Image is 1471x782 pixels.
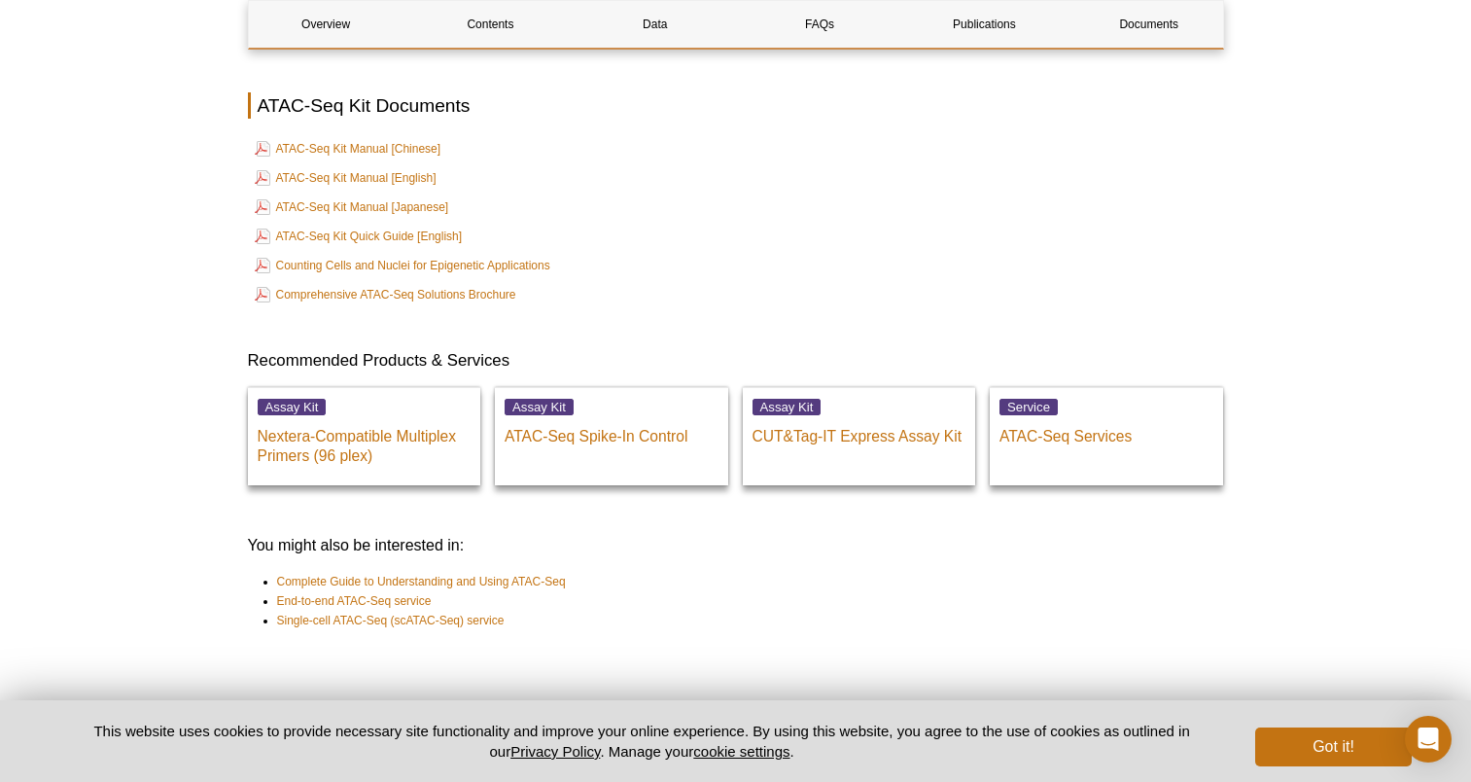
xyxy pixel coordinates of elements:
a: ATAC-Seq Kit Manual [English] [255,166,437,190]
a: Assay Kit CUT&Tag-IT Express Assay Kit [743,387,976,485]
a: Privacy Policy [510,743,600,760]
p: CUT&Tag-IT Express Assay Kit [753,417,966,446]
a: End-to-end ATAC-Seq service [277,591,432,611]
button: cookie settings [693,743,789,760]
a: ATAC-Seq Kit Quick Guide [English] [255,225,463,248]
a: Counting Cells and Nuclei for Epigenetic Applications [255,254,550,277]
a: Service ATAC-Seq Services [990,387,1223,485]
a: Publications [907,1,1062,48]
a: Comprehensive ATAC-Seq Solutions Brochure [255,283,516,306]
a: Assay Kit Nextera-Compatible Multiplex Primers (96 plex) [248,387,481,485]
span: Assay Kit [505,399,574,415]
a: Data [578,1,732,48]
a: Documents [1071,1,1226,48]
a: Assay Kit ATAC-Seq Spike-In Control [495,387,728,485]
a: FAQs [742,1,896,48]
p: This website uses cookies to provide necessary site functionality and improve your online experie... [60,721,1224,762]
h2: ATAC-Seq Kit Documents [248,92,1224,119]
h3: You might also be interested in: [248,534,1224,557]
a: Contents [413,1,568,48]
p: ATAC-Seq Services [999,417,1213,446]
a: ATAC-Seq Kit Manual [Japanese] [255,195,449,219]
span: Assay Kit [258,399,327,415]
a: Overview [249,1,403,48]
a: Complete Guide to Understanding and Using ATAC-Seq [277,572,566,591]
div: Open Intercom Messenger [1405,716,1452,763]
p: Nextera-Compatible Multiplex Primers (96 plex) [258,417,472,466]
a: Single-cell ATAC-Seq (scATAC-Seq) service [277,611,505,630]
h3: Recommended Products & Services [248,349,1224,373]
a: ATAC-Seq Kit Manual [Chinese] [255,137,441,160]
span: Service [999,399,1058,415]
span: Assay Kit [753,399,822,415]
button: Got it! [1255,728,1411,766]
p: ATAC-Seq Spike-In Control [505,417,718,446]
